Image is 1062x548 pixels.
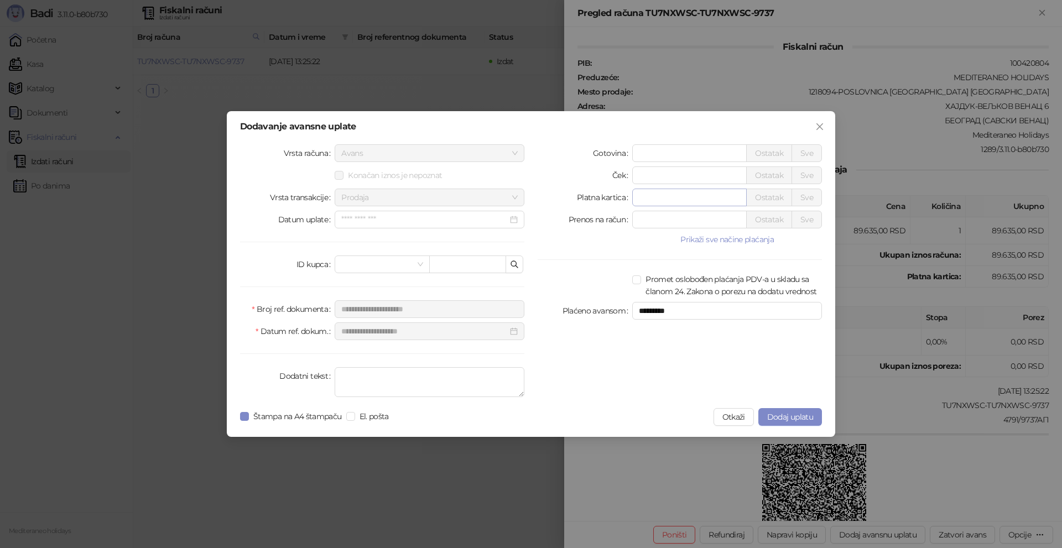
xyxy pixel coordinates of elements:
[746,189,792,206] button: Ostatak
[563,302,633,320] label: Plaćeno avansom
[577,189,632,206] label: Platna kartica
[746,144,792,162] button: Ostatak
[279,367,335,385] label: Dodatni tekst
[746,166,792,184] button: Ostatak
[815,122,824,131] span: close
[335,367,524,397] textarea: Dodatni tekst
[278,211,335,228] label: Datum uplate
[341,145,518,161] span: Avans
[811,118,829,135] button: Close
[758,408,822,426] button: Dodaj uplatu
[343,169,446,181] span: Konačan iznos je nepoznat
[746,211,792,228] button: Ostatak
[341,213,508,226] input: Datum uplate
[792,189,822,206] button: Sve
[252,300,335,318] label: Broj ref. dokumenta
[632,233,822,246] button: Prikaži sve načine plaćanja
[240,122,822,131] div: Dodavanje avansne uplate
[569,211,633,228] label: Prenos na račun
[341,325,508,337] input: Datum ref. dokum.
[767,412,813,422] span: Dodaj uplatu
[249,410,346,422] span: Štampa na A4 štampaču
[256,322,335,340] label: Datum ref. dokum.
[792,166,822,184] button: Sve
[296,255,335,273] label: ID kupca
[811,122,829,131] span: Zatvori
[792,211,822,228] button: Sve
[270,189,335,206] label: Vrsta transakcije
[341,189,518,206] span: Prodaja
[792,144,822,162] button: Sve
[641,273,822,298] span: Promet oslobođen plaćanja PDV-a u skladu sa članom 24. Zakona o porezu na dodatu vrednost
[355,410,393,422] span: El. pošta
[335,300,524,318] input: Broj ref. dokumenta
[593,144,632,162] label: Gotovina
[284,144,335,162] label: Vrsta računa
[612,166,632,184] label: Ček
[714,408,754,426] button: Otkaži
